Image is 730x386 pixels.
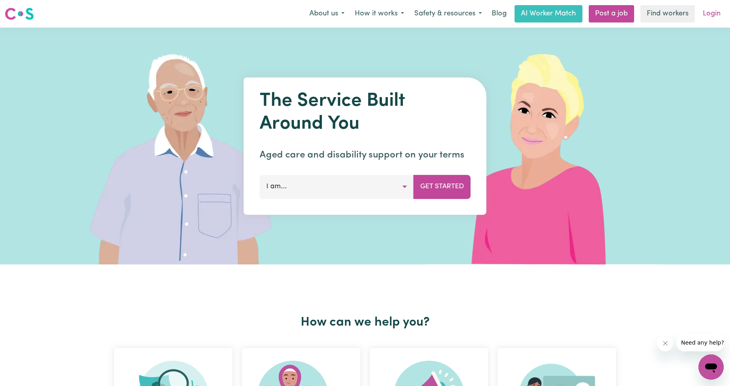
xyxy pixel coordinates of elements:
button: Get Started [414,175,471,199]
button: How it works [350,6,409,22]
span: Need any help? [5,6,48,12]
img: Careseekers logo [5,7,34,21]
h2: How can we help you? [109,315,621,330]
p: Aged care and disability support on your terms [260,148,471,162]
iframe: Close message [657,335,673,351]
button: About us [304,6,350,22]
a: AI Worker Match [515,5,582,22]
h1: The Service Built Around You [260,90,471,135]
iframe: Button to launch messaging window [698,354,724,380]
a: Find workers [640,5,695,22]
a: Blog [487,5,511,22]
button: Safety & resources [409,6,487,22]
button: I am... [260,175,414,199]
a: Login [698,5,725,22]
a: Careseekers logo [5,5,34,23]
a: Post a job [589,5,634,22]
iframe: Message from company [676,334,724,351]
